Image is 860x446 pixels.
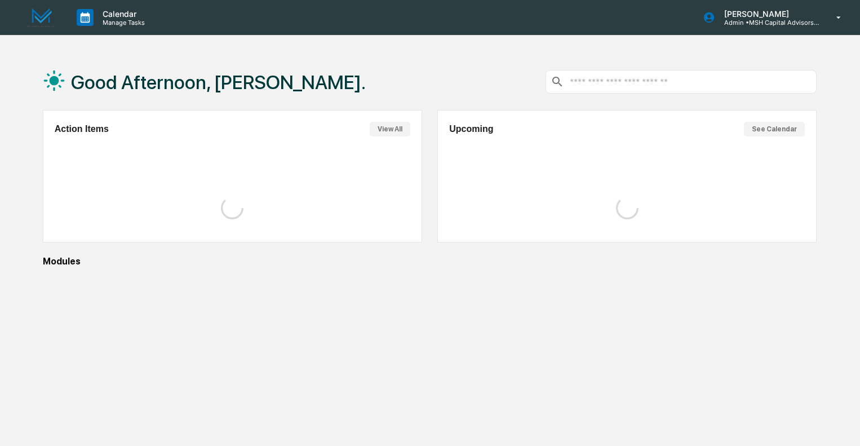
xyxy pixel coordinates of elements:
p: Calendar [94,9,150,19]
h2: Upcoming [449,124,493,134]
p: Admin • MSH Capital Advisors LLC - RIA [715,19,820,27]
button: View All [370,122,410,136]
p: Manage Tasks [94,19,150,27]
h1: Good Afternoon, [PERSON_NAME]. [71,71,366,94]
h2: Action Items [55,124,109,134]
div: Modules [43,256,817,267]
img: logo [27,8,54,28]
p: [PERSON_NAME] [715,9,820,19]
button: See Calendar [744,122,805,136]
